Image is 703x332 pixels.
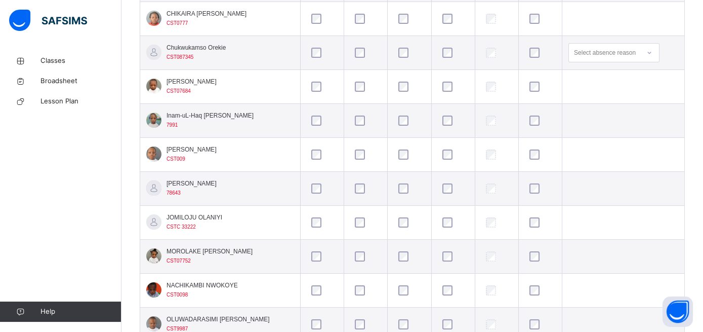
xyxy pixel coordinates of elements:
span: MOROLAKE [PERSON_NAME] [167,247,253,256]
span: CST07684 [167,88,191,94]
span: Help [40,307,121,317]
span: Broadsheet [40,76,121,86]
span: Lesson Plan [40,96,121,106]
span: CSTC 33222 [167,224,196,230]
span: OLUWADARASIMI [PERSON_NAME] [167,315,270,324]
span: CST0777 [167,20,188,26]
span: CST07752 [167,258,191,264]
span: NACHIKAMBI NWOKOYE [167,281,238,290]
span: [PERSON_NAME] [167,179,217,188]
button: Open asap [663,297,693,327]
div: Select absence reason [574,43,636,62]
span: Chukwukamso Orekie [167,43,226,52]
span: CHIKAIRA [PERSON_NAME] [167,9,246,18]
span: 7991 [167,122,178,128]
span: CST087345 [167,54,193,60]
span: Inam-uL-Haq [PERSON_NAME] [167,111,254,120]
img: safsims [9,10,87,31]
span: CST9987 [167,326,188,331]
span: Classes [40,56,121,66]
span: 78643 [167,190,181,196]
span: CST0098 [167,292,188,298]
span: JOMILOJU OLANIYI [167,213,222,222]
span: [PERSON_NAME] [167,77,217,86]
span: [PERSON_NAME] [167,145,217,154]
span: CST009 [167,156,185,162]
